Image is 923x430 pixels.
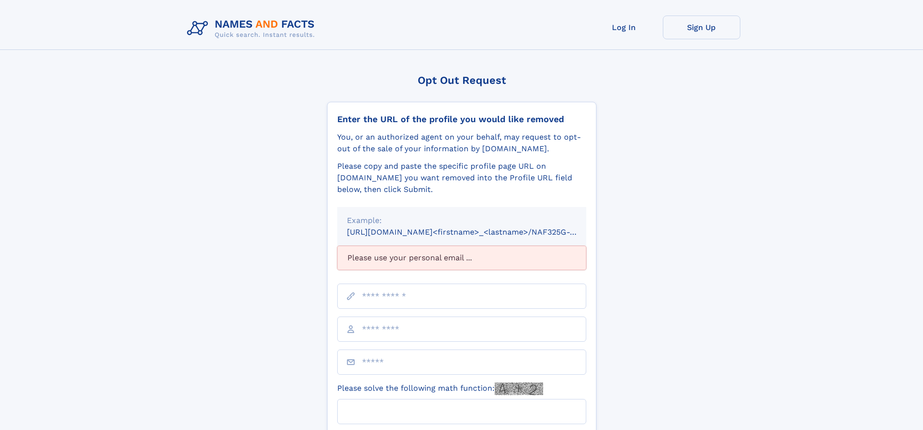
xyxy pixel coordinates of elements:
label: Please solve the following math function: [337,382,543,395]
img: Logo Names and Facts [183,16,323,42]
a: Sign Up [663,16,740,39]
div: Please use your personal email ... [337,246,586,270]
small: [URL][DOMAIN_NAME]<firstname>_<lastname>/NAF325G-xxxxxxxx [347,227,605,237]
div: Please copy and paste the specific profile page URL on [DOMAIN_NAME] you want removed into the Pr... [337,160,586,195]
div: Opt Out Request [327,74,596,86]
a: Log In [585,16,663,39]
div: Enter the URL of the profile you would like removed [337,114,586,125]
div: Example: [347,215,577,226]
div: You, or an authorized agent on your behalf, may request to opt-out of the sale of your informatio... [337,131,586,155]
